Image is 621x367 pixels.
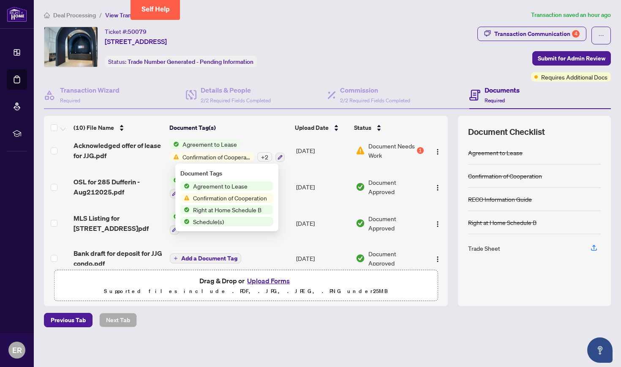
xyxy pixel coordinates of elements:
[257,152,272,162] div: + 2
[170,253,241,263] button: Add a Document Tag
[105,56,257,67] div: Status:
[201,97,271,104] span: 2/2 Required Fields Completed
[356,146,365,155] img: Document Status
[170,212,179,221] img: Status Icon
[468,244,500,253] div: Trade Sheet
[531,10,611,20] article: Transaction saved an hour ago
[170,140,179,149] img: Status Icon
[293,241,352,275] td: [DATE]
[174,256,178,260] span: plus
[180,169,273,178] div: Document Tags
[170,212,223,235] button: Status IconMLS Print Out
[434,148,441,155] img: Logo
[170,152,179,162] img: Status Icon
[199,275,292,286] span: Drag & Drop or
[74,213,163,233] span: MLS Listing for [STREET_ADDRESS]pdf
[190,193,270,203] span: Confirmation of Cooperation
[60,97,80,104] span: Required
[128,58,253,66] span: Trade Number Generated - Pending Information
[532,51,611,66] button: Submit for Admin Review
[468,148,523,157] div: Agreement to Lease
[368,249,423,268] span: Document Approved
[468,218,537,227] div: Right at Home Schedule B
[180,205,190,214] img: Status Icon
[340,85,410,95] h4: Commission
[60,85,120,95] h4: Transaction Wizard
[180,217,190,226] img: Status Icon
[293,169,352,205] td: [DATE]
[587,337,613,363] button: Open asap
[494,27,580,41] div: Transaction Communication
[431,216,444,230] button: Logo
[340,97,410,104] span: 2/2 Required Fields Completed
[368,178,423,196] span: Document Approved
[179,140,240,149] span: Agreement to Lease
[434,221,441,227] img: Logo
[541,72,607,82] span: Requires Additional Docs
[354,123,371,132] span: Status
[54,270,437,301] span: Drag & Drop orUpload FormsSupported files include .PDF, .JPG, .JPEG, .PNG under25MB
[434,184,441,191] img: Logo
[417,147,424,154] div: 1
[170,253,241,264] button: Add a Document Tag
[431,252,444,265] button: Logo
[468,126,545,138] span: Document Checklist
[291,116,351,140] th: Upload Date
[181,255,237,261] span: Add a Document Tag
[485,85,520,95] h4: Documents
[431,144,444,157] button: Logo
[190,181,251,191] span: Agreement to Lease
[128,28,147,36] span: 50079
[368,214,423,233] span: Document Approved
[351,116,425,140] th: Status
[485,97,505,104] span: Required
[44,12,50,18] span: home
[245,275,292,286] button: Upload Forms
[179,152,254,162] span: Confirmation of Cooperation
[356,219,365,228] img: Document Status
[105,36,167,47] span: [STREET_ADDRESS]
[70,116,166,140] th: (10) File Name
[356,182,365,192] img: Document Status
[74,123,114,132] span: (10) File Name
[105,27,147,36] div: Ticket #:
[74,248,163,268] span: Bank draft for deposit for JJG condo.pdf
[60,286,432,296] p: Supported files include .PDF, .JPG, .JPEG, .PNG under 25 MB
[201,85,271,95] h4: Details & People
[572,30,580,38] div: 4
[166,116,291,140] th: Document Tag(s)
[7,6,27,22] img: logo
[180,181,190,191] img: Status Icon
[598,33,604,38] span: ellipsis
[170,175,270,198] button: Status IconResidential Tenancy Agreement
[538,52,605,65] span: Submit for Admin Review
[170,175,179,185] img: Status Icon
[180,193,190,203] img: Status Icon
[293,133,352,169] td: [DATE]
[74,177,163,197] span: OSL for 285 Dufferin - Aug212025.pdf
[53,11,96,19] span: Deal Processing
[12,344,22,356] span: ER
[293,205,352,241] td: [DATE]
[190,217,227,226] span: Schedule(s)
[431,180,444,194] button: Logo
[105,11,150,19] span: View Transaction
[44,27,98,67] img: IMG-W12174114_1.jpg
[190,205,265,214] span: Right at Home Schedule B
[142,5,170,13] span: Self Help
[99,10,102,20] li: /
[51,313,86,327] span: Previous Tab
[477,27,586,41] button: Transaction Communication4
[434,256,441,263] img: Logo
[468,194,532,204] div: RECO Information Guide
[74,140,163,161] span: Acknowledged offer of lease for JJG.pdf
[295,123,329,132] span: Upload Date
[44,313,93,327] button: Previous Tab
[356,254,365,263] img: Document Status
[99,313,137,327] button: Next Tab
[468,171,542,181] div: Confirmation of Cooperation
[368,141,415,160] span: Document Needs Work
[170,140,285,162] button: Status IconAgreement to LeaseStatus IconConfirmation of Cooperation+2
